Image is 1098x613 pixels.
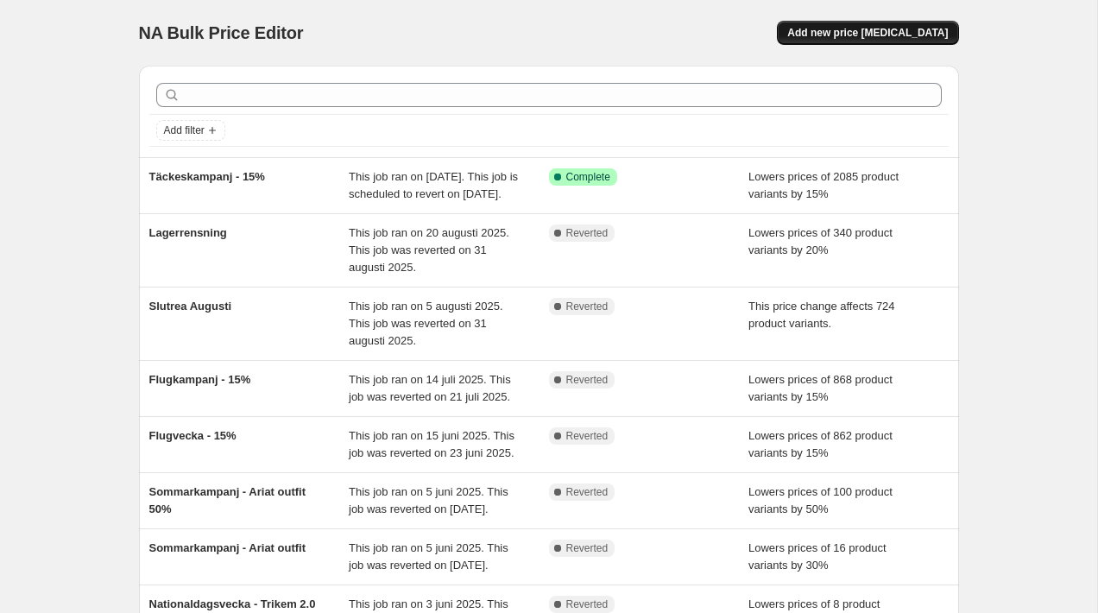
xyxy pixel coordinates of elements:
[566,170,610,184] span: Complete
[349,429,514,459] span: This job ran on 15 juni 2025. This job was reverted on 23 juni 2025.
[149,373,251,386] span: Flugkampanj - 15%
[149,541,306,554] span: Sommarkampanj - Ariat outfit
[349,373,511,403] span: This job ran on 14 juli 2025. This job was reverted on 21 juli 2025.
[149,170,265,183] span: Täckeskampanj - 15%
[748,485,893,515] span: Lowers prices of 100 product variants by 50%
[566,541,609,555] span: Reverted
[149,300,232,313] span: Slutrea Augusti
[349,170,518,200] span: This job ran on [DATE]. This job is scheduled to revert on [DATE].
[149,485,306,515] span: Sommarkampanj - Ariat outfit 50%
[748,373,893,403] span: Lowers prices of 868 product variants by 15%
[748,429,893,459] span: Lowers prices of 862 product variants by 15%
[566,300,609,313] span: Reverted
[566,429,609,443] span: Reverted
[566,485,609,499] span: Reverted
[164,123,205,137] span: Add filter
[156,120,225,141] button: Add filter
[748,170,899,200] span: Lowers prices of 2085 product variants by 15%
[149,226,227,239] span: Lagerrensning
[349,541,508,572] span: This job ran on 5 juni 2025. This job was reverted on [DATE].
[748,541,887,572] span: Lowers prices of 16 product variants by 30%
[566,373,609,387] span: Reverted
[349,226,509,274] span: This job ran on 20 augusti 2025. This job was reverted on 31 augusti 2025.
[748,300,895,330] span: This price change affects 724 product variants.
[149,597,316,610] span: Nationaldagsvecka - Trikem 2.0
[566,597,609,611] span: Reverted
[748,226,893,256] span: Lowers prices of 340 product variants by 20%
[787,26,948,40] span: Add new price [MEDICAL_DATA]
[777,21,958,45] button: Add new price [MEDICAL_DATA]
[349,485,508,515] span: This job ran on 5 juni 2025. This job was reverted on [DATE].
[566,226,609,240] span: Reverted
[149,429,237,442] span: Flugvecka - 15%
[349,300,503,347] span: This job ran on 5 augusti 2025. This job was reverted on 31 augusti 2025.
[139,23,304,42] span: NA Bulk Price Editor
